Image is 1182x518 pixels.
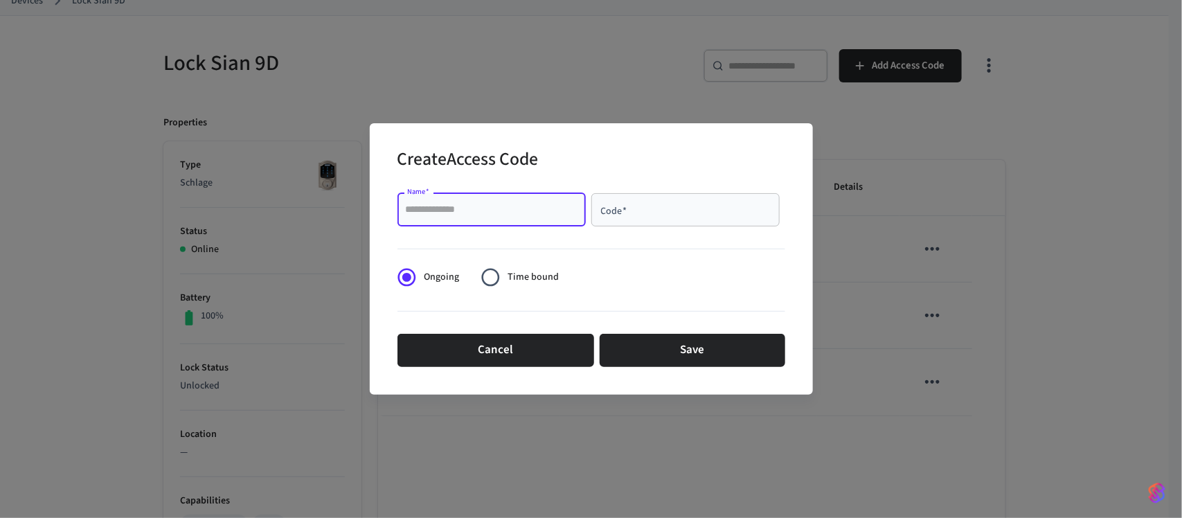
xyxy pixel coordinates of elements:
h2: Create Access Code [397,140,539,182]
label: Name [407,187,429,197]
span: Time bound [508,270,559,285]
button: Save [600,334,785,367]
img: SeamLogoGradient.69752ec5.svg [1149,482,1165,504]
span: Ongoing [424,270,459,285]
button: Cancel [397,334,594,367]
